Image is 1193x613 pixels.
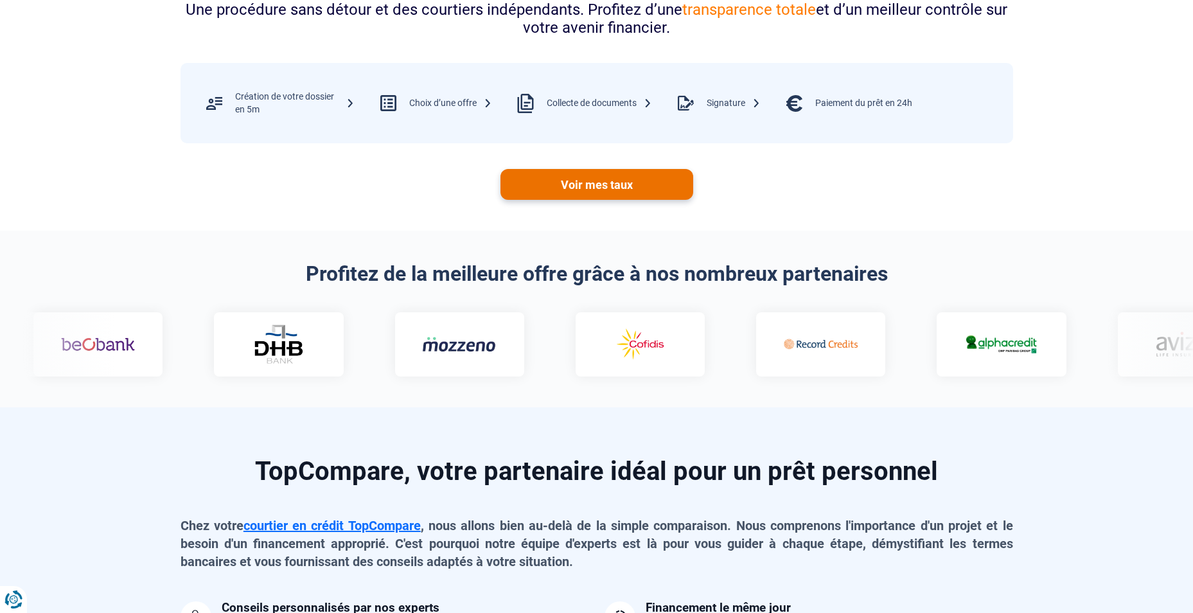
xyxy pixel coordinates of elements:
div: Une procédure sans détour et des courtiers indépendants. Profitez d’une et d’un meilleur contrôle... [181,1,1013,38]
h2: Profitez de la meilleure offre grâce à nos nombreux partenaires [181,262,1013,286]
img: Alphacredit [941,333,1015,355]
div: Paiement du prêt en 24h [815,97,912,110]
div: Choix d’une offre [409,97,492,110]
img: Record credits [761,326,835,363]
a: courtier en crédit TopCompare [243,518,421,533]
img: DHB Bank [230,324,281,364]
div: Collecte de documents [547,97,652,110]
img: Cofidis [580,326,654,363]
a: Voir mes taux [500,169,693,200]
span: transparence totale [682,1,816,19]
div: Création de votre dossier en 5m [235,91,355,116]
p: Chez votre , nous allons bien au-delà de la simple comparaison. Nous comprenons l'importance d'un... [181,517,1013,571]
img: Mozzeno [400,336,473,352]
div: Signature [707,97,761,110]
h2: TopCompare, votre partenaire idéal pour un prêt personnel [181,459,1013,484]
